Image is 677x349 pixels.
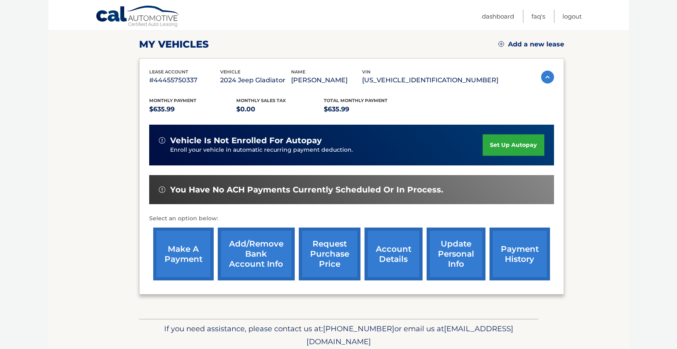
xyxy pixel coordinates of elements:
span: [EMAIL_ADDRESS][DOMAIN_NAME] [306,324,513,346]
a: update personal info [427,228,485,280]
a: Add/Remove bank account info [218,228,295,280]
span: vehicle is not enrolled for autopay [170,136,322,146]
a: set up autopay [483,134,544,156]
a: Add a new lease [498,40,564,48]
span: vehicle [220,69,240,75]
span: You have no ACH payments currently scheduled or in process. [170,185,443,195]
p: [PERSON_NAME] [291,75,362,86]
span: Monthly sales Tax [236,98,286,103]
p: 2024 Jeep Gladiator [220,75,291,86]
a: request purchase price [299,228,360,280]
a: make a payment [153,228,214,280]
p: If you need assistance, please contact us at: or email us at [144,322,533,348]
span: vin [362,69,371,75]
span: Total Monthly Payment [324,98,387,103]
span: name [291,69,305,75]
img: accordion-active.svg [541,71,554,84]
a: Cal Automotive [96,5,180,29]
a: payment history [490,228,550,280]
h2: my vehicles [139,38,209,50]
img: alert-white.svg [159,186,165,193]
p: $635.99 [149,104,237,115]
a: Logout [562,10,582,23]
span: [PHONE_NUMBER] [323,324,394,333]
p: Select an option below: [149,214,554,224]
a: FAQ's [531,10,545,23]
span: lease account [149,69,188,75]
p: $0.00 [236,104,324,115]
img: add.svg [498,41,504,47]
a: Dashboard [482,10,514,23]
p: Enroll your vehicle in automatic recurring payment deduction. [170,146,483,155]
a: account details [365,228,423,280]
p: [US_VEHICLE_IDENTIFICATION_NUMBER] [362,75,498,86]
span: Monthly Payment [149,98,196,103]
img: alert-white.svg [159,137,165,144]
p: $635.99 [324,104,411,115]
p: #44455750337 [149,75,220,86]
